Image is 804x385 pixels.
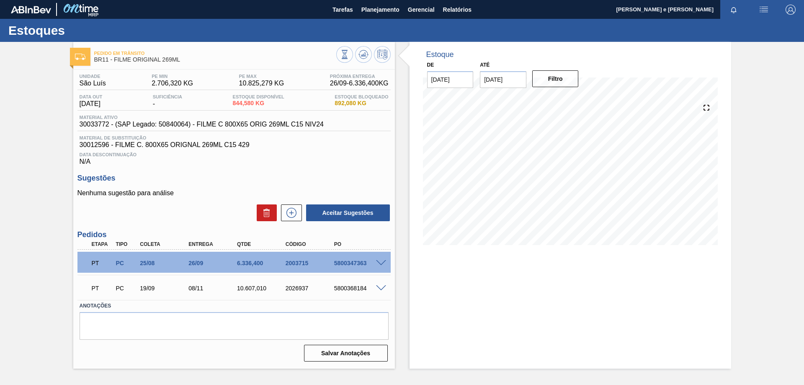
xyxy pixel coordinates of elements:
div: N/A [77,149,391,165]
span: Tarefas [332,5,353,15]
span: 26/09 - 6.336,400 KG [330,80,389,87]
span: Unidade [80,74,106,79]
h1: Estoques [8,26,157,35]
span: 30033772 - (SAP Legado: 50840064) - FILME C 800X65 ORIG 269ML C15 NIV24 [80,121,324,128]
span: Relatórios [443,5,472,15]
div: Pedido de Compra [113,260,139,266]
button: Aceitar Sugestões [306,204,390,221]
div: 08/11/2025 [186,285,241,292]
span: 892,080 KG [335,100,388,106]
div: 25/08/2025 [138,260,192,266]
span: Data out [80,94,103,99]
span: Material ativo [80,115,324,120]
button: Filtro [532,70,579,87]
span: Próxima Entrega [330,74,389,79]
button: Atualizar Gráfico [355,46,372,63]
h3: Pedidos [77,230,391,239]
span: 2.706,320 KG [152,80,193,87]
span: Estoque Bloqueado [335,94,388,99]
span: 844,580 KG [233,100,284,106]
button: Programar Estoque [374,46,391,63]
span: 30012596 - FILME C. 800X65 ORIGNAL 269ML C15 429 [80,141,389,149]
span: São Luís [80,80,106,87]
div: 5800347363 [332,260,387,266]
button: Visão Geral dos Estoques [336,46,353,63]
img: Ícone [75,54,85,60]
span: Pedido em Trânsito [94,51,336,56]
div: Excluir Sugestões [253,204,277,221]
div: Pedido de Compra [113,285,139,292]
input: dd/mm/yyyy [480,71,526,88]
div: Pedido em Trânsito [90,279,115,297]
label: Até [480,62,490,68]
img: userActions [759,5,769,15]
span: BR11 - FILME ORIGINAL 269ML [94,57,336,63]
span: Estoque Disponível [233,94,284,99]
div: 2003715 [283,260,338,266]
span: 10.825,279 KG [239,80,284,87]
div: 5800368184 [332,285,387,292]
p: PT [92,260,113,266]
button: Notificações [720,4,747,16]
div: 10.607,010 [235,285,289,292]
label: De [427,62,434,68]
button: Salvar Anotações [304,345,388,362]
div: 19/09/2025 [138,285,192,292]
p: Nenhuma sugestão para análise [77,189,391,197]
div: Código [283,241,338,247]
span: [DATE] [80,100,103,108]
div: Coleta [138,241,192,247]
div: Tipo [113,241,139,247]
div: Estoque [426,50,454,59]
div: PO [332,241,387,247]
span: Planejamento [361,5,399,15]
div: Etapa [90,241,115,247]
div: Qtde [235,241,289,247]
div: 2026937 [283,285,338,292]
span: PE MIN [152,74,193,79]
span: Material de Substituição [80,135,389,140]
p: PT [92,285,113,292]
label: Anotações [80,300,389,312]
span: Data Descontinuação [80,152,389,157]
img: Logout [786,5,796,15]
div: 26/09/2025 [186,260,241,266]
div: Entrega [186,241,241,247]
span: Suficiência [153,94,182,99]
div: Aceitar Sugestões [302,204,391,222]
div: - [151,94,184,108]
span: Gerencial [408,5,435,15]
span: PE MAX [239,74,284,79]
img: TNhmsLtSVTkK8tSr43FrP2fwEKptu5GPRR3wAAAABJRU5ErkJggg== [11,6,51,13]
div: 6.336,400 [235,260,289,266]
div: Pedido em Trânsito [90,254,115,272]
h3: Sugestões [77,174,391,183]
div: Nova sugestão [277,204,302,221]
input: dd/mm/yyyy [427,71,474,88]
